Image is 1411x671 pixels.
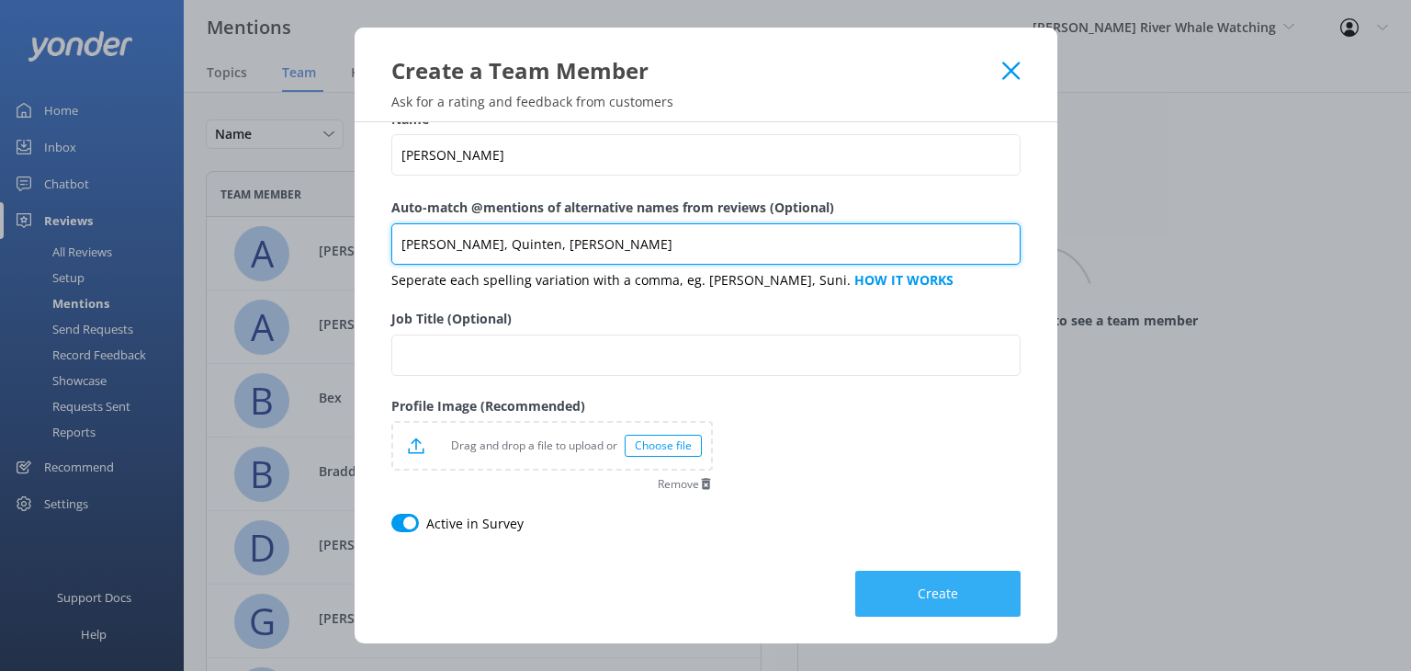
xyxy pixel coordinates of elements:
label: Auto-match @mentions of alternative names from reviews (Optional) [391,198,1021,218]
p: Drag and drop a file to upload or [424,437,625,454]
button: Remove [658,477,713,491]
a: HOW IT WORKS [854,271,954,289]
span: Create [918,585,958,603]
label: Active in Survey [426,514,524,534]
div: Choose file [625,435,702,457]
button: Close [1002,62,1020,80]
div: Create a Team Member [391,55,1003,85]
label: Profile Image (Recommended) [391,396,713,416]
p: Ask for a rating and feedback from customers [355,93,1057,110]
button: Create [855,571,1021,617]
p: Seperate each spelling variation with a comma, eg. [PERSON_NAME], Suni. [391,270,1021,290]
span: Remove [658,479,699,490]
label: Job Title (Optional) [391,309,1021,329]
